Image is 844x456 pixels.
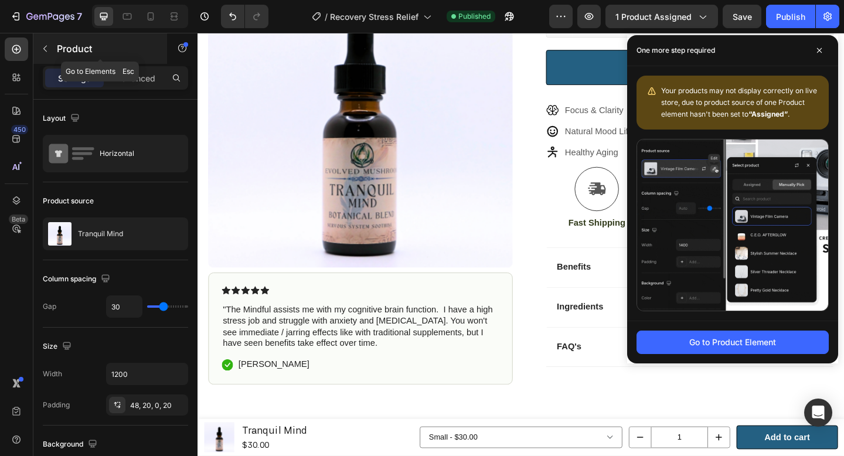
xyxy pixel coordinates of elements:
[637,331,829,354] button: Go to Product Element
[391,336,418,348] p: FAQ's
[100,140,171,167] div: Horizontal
[493,429,555,451] input: quantity
[43,339,74,355] div: Size
[43,111,82,127] div: Layout
[130,400,185,411] div: 48, 20, 0, 20
[723,5,761,28] button: Save
[43,271,113,287] div: Column spacing
[107,363,188,384] input: Auto
[504,30,567,45] div: Add to cart
[5,5,87,28] button: 7
[115,72,155,84] p: Advanced
[43,301,56,312] div: Gap
[637,45,715,56] p: One more step required
[48,222,72,246] img: product feature img
[458,11,491,22] span: Published
[509,201,564,213] p: Money-Back
[689,336,776,348] div: Go to Product Element
[469,429,493,451] button: decrement
[58,72,91,84] p: Settings
[391,292,441,305] p: Ingredients
[9,215,28,224] div: Beta
[766,5,815,28] button: Publish
[391,249,428,261] p: Benefits
[221,5,268,28] div: Undo/Redo
[11,125,28,134] div: 450
[605,5,718,28] button: 1 product assigned
[45,355,122,367] p: [PERSON_NAME]
[661,86,817,118] span: Your products may not display correctly on live store, due to product source of one Product eleme...
[43,437,100,452] div: Background
[804,399,832,427] div: Open Intercom Messenger
[400,77,471,91] p: Focus & Clarity
[43,196,94,206] div: Product source
[400,100,471,114] p: Natural Mood Lift
[748,110,788,118] b: “Assigned”
[403,201,465,213] p: Fast Shipping
[555,429,578,451] button: increment
[325,11,328,23] span: /
[47,423,121,441] h1: Tranquil Mind
[43,369,62,379] div: Width
[586,427,696,454] button: Add to cart
[615,11,692,23] span: 1 product assigned
[57,42,156,56] p: Product
[400,123,471,137] p: Healthy Aging
[28,295,327,344] p: "The Mindful assists me with my cognitive brain function. I have a high stress job and struggle w...
[607,201,667,213] p: Easy Returns
[330,11,418,23] span: Recovery Stress Relief
[107,296,142,317] input: Auto
[617,432,666,449] div: Add to cart
[733,12,752,22] span: Save
[198,33,844,456] iframe: Design area
[379,19,692,57] button: Add to cart
[776,11,805,23] div: Publish
[77,9,82,23] p: 7
[78,230,123,238] p: Tranquil Mind
[43,400,70,410] div: Padding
